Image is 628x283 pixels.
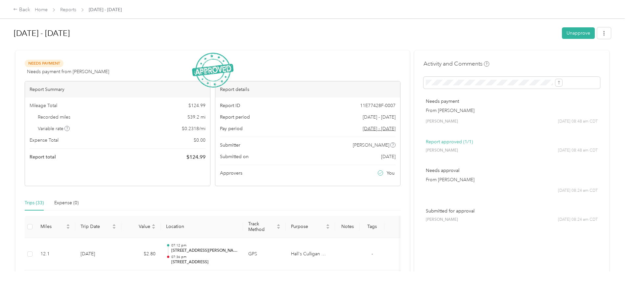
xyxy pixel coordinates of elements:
div: Trips (33) [25,199,44,207]
span: $ 124.99 [186,153,205,161]
p: Needs approval [426,167,598,174]
span: Needs Payment [25,60,63,67]
button: Unapprove [562,27,595,39]
p: [STREET_ADDRESS][PERSON_NAME][PERSON_NAME] [171,248,238,254]
th: Value [121,216,161,238]
p: 07:12 pm [171,243,238,248]
span: [DATE] 08:24 am CDT [558,217,598,223]
td: [DATE] [75,238,121,271]
span: caret-down [66,226,70,230]
p: Needs payment [426,98,598,105]
span: [DATE] 08:48 am CDT [558,119,598,125]
span: Trip Date [81,224,111,229]
td: GPS [243,238,286,271]
th: Location [161,216,243,238]
span: Report ID [220,102,240,109]
span: Needs payment from [PERSON_NAME] [27,68,109,75]
span: caret-down [326,226,330,230]
h4: Activity and Comments [423,60,489,68]
span: caret-down [277,226,280,230]
span: $ 0.2318 / mi [182,125,205,132]
span: [PERSON_NAME] [426,119,458,125]
span: Report total [30,154,56,160]
span: Pay period [220,125,243,132]
div: Expense (0) [54,199,79,207]
span: caret-up [66,223,70,227]
span: Recorded miles [38,114,70,121]
span: Go to pay period [363,125,396,132]
td: $2.80 [121,238,161,271]
span: caret-up [326,223,330,227]
td: 12.1 [35,238,75,271]
td: Hall's Culligan Water [286,238,335,271]
p: 07:36 pm [171,255,238,259]
span: caret-up [152,223,156,227]
span: caret-up [112,223,116,227]
span: Submitted on [220,153,249,160]
th: Notes [335,216,360,238]
th: Tags [360,216,384,238]
span: Purpose [291,224,325,229]
span: Report period [220,114,250,121]
div: Back [13,6,30,14]
span: caret-up [277,223,280,227]
span: 539.2 mi [187,114,205,121]
span: Value [127,224,150,229]
span: [DATE] 08:24 am CDT [558,188,598,194]
span: [PERSON_NAME] [426,148,458,154]
th: Trip Date [75,216,121,238]
p: Report approved (1/1) [426,138,598,145]
span: [DATE] - [DATE] [363,114,396,121]
span: Expense Total [30,137,59,144]
span: Submitter [220,142,240,149]
p: From [PERSON_NAME] [426,107,598,114]
p: From [PERSON_NAME] [426,176,598,183]
span: [PERSON_NAME] [426,217,458,223]
span: $ 0.00 [194,137,205,144]
h1: Sep 1 - 30, 2025 [14,25,557,41]
span: Mileage Total [30,102,57,109]
a: Home [35,7,48,13]
span: [DATE] [381,153,396,160]
span: caret-down [112,226,116,230]
p: [STREET_ADDRESS] [171,259,238,265]
span: - [372,251,373,257]
th: Purpose [286,216,335,238]
span: caret-down [152,226,156,230]
span: Variable rate [38,125,70,132]
img: ApprovedStamp [192,53,233,88]
span: [DATE] 08:48 am CDT [558,148,598,154]
span: 11E77428F-0007 [360,102,396,109]
span: [PERSON_NAME] [353,142,389,149]
div: Report details [215,81,400,98]
span: You [387,170,395,177]
span: Approvers [220,170,242,177]
span: $ 124.99 [188,102,205,109]
th: Track Method [243,216,286,238]
span: Track Method [248,221,275,232]
th: Miles [35,216,75,238]
p: Submitted for approval [426,208,598,214]
a: Reports [60,7,76,13]
div: Report Summary [25,81,210,98]
iframe: Everlance-gr Chat Button Frame [591,246,628,283]
span: [DATE] - [DATE] [89,6,122,13]
span: Miles [40,224,65,229]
